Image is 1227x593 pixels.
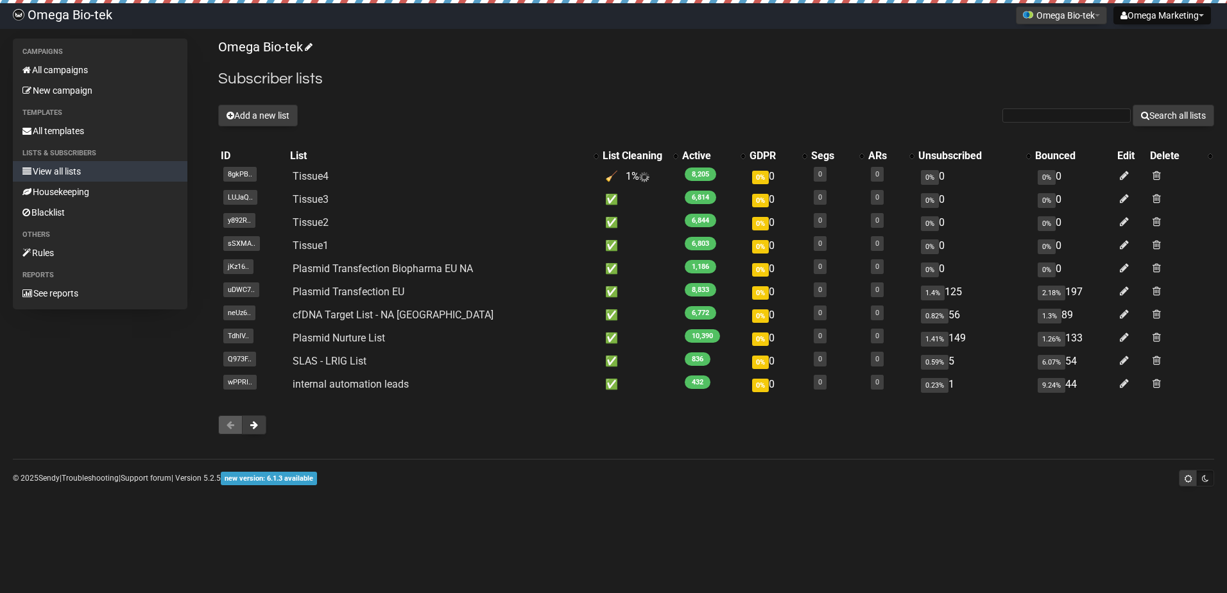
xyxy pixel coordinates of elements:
[223,213,255,228] span: y892R..
[747,257,809,280] td: 0
[752,240,769,254] span: 0%
[747,147,809,165] th: GDPR: No sort applied, activate to apply an ascending sort
[916,257,1033,280] td: 0
[818,332,822,340] a: 0
[818,355,822,363] a: 0
[747,350,809,373] td: 0
[921,355,948,370] span: 0.59%
[293,355,366,367] a: SLAS - LRIG List
[916,304,1033,327] td: 56
[1016,6,1107,24] button: Omega Bio-tek
[875,216,879,225] a: 0
[1117,150,1145,162] div: Edit
[1038,216,1056,231] span: 0%
[750,150,796,162] div: GDPR
[223,305,255,320] span: neUz6..
[121,474,171,483] a: Support forum
[809,147,866,165] th: Segs: No sort applied, activate to apply an ascending sort
[223,329,253,343] span: TdhIV..
[13,182,187,202] a: Housekeeping
[62,474,119,483] a: Troubleshooting
[293,239,329,252] a: Tissue1
[752,356,769,369] span: 0%
[1033,147,1114,165] th: Bounced: No sort applied, sorting is disabled
[916,350,1033,373] td: 5
[600,188,680,211] td: ✅
[1033,327,1114,350] td: 133
[1038,239,1056,254] span: 0%
[223,259,253,274] span: jKz16..
[600,280,680,304] td: ✅
[13,121,187,141] a: All templates
[1033,350,1114,373] td: 54
[600,211,680,234] td: ✅
[752,379,769,392] span: 0%
[223,352,256,366] span: Q973F..
[916,280,1033,304] td: 125
[13,9,24,21] img: 1701ad020795bef423df3e17313bb685
[747,165,809,188] td: 0
[685,306,716,320] span: 6,772
[600,234,680,257] td: ✅
[223,375,257,390] span: wPPRI..
[1150,150,1201,162] div: Delete
[685,191,716,204] span: 6,814
[818,286,822,294] a: 0
[13,146,187,161] li: Lists & subscribers
[685,329,720,343] span: 10,390
[1115,147,1148,165] th: Edit: No sort applied, sorting is disabled
[818,193,822,202] a: 0
[685,352,710,366] span: 836
[290,150,587,162] div: List
[1033,188,1114,211] td: 0
[752,332,769,346] span: 0%
[13,44,187,60] li: Campaigns
[218,147,287,165] th: ID: No sort applied, sorting is disabled
[293,170,329,182] a: Tissue4
[916,234,1033,257] td: 0
[921,286,945,300] span: 1.4%
[682,150,734,162] div: Active
[1023,10,1033,20] img: favicons
[818,216,822,225] a: 0
[818,239,822,248] a: 0
[1033,211,1114,234] td: 0
[921,216,939,231] span: 0%
[13,283,187,304] a: See reports
[13,243,187,263] a: Rules
[875,262,879,271] a: 0
[752,217,769,230] span: 0%
[293,309,493,321] a: cfDNA Target List - NA [GEOGRAPHIC_DATA]
[13,471,317,485] p: © 2025 | | | Version 5.2.5
[218,67,1214,90] h2: Subscriber lists
[818,309,822,317] a: 0
[218,39,311,55] a: Omega Bio-tek
[921,332,948,347] span: 1.41%
[818,170,822,178] a: 0
[1033,373,1114,396] td: 44
[287,147,600,165] th: List: No sort applied, activate to apply an ascending sort
[916,147,1033,165] th: Unsubscribed: No sort applied, activate to apply an ascending sort
[747,373,809,396] td: 0
[752,309,769,323] span: 0%
[1035,150,1111,162] div: Bounced
[600,327,680,350] td: ✅
[916,327,1033,350] td: 149
[1033,280,1114,304] td: 197
[916,188,1033,211] td: 0
[293,262,473,275] a: Plasmid Transfection Biopharma EU NA
[916,373,1033,396] td: 1
[223,236,260,251] span: sSXMA..
[752,263,769,277] span: 0%
[875,355,879,363] a: 0
[600,350,680,373] td: ✅
[39,474,60,483] a: Sendy
[1113,6,1211,24] button: Omega Marketing
[921,239,939,254] span: 0%
[752,286,769,300] span: 0%
[818,378,822,386] a: 0
[685,237,716,250] span: 6,803
[293,378,409,390] a: internal automation leads
[685,168,716,181] span: 8,205
[875,193,879,202] a: 0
